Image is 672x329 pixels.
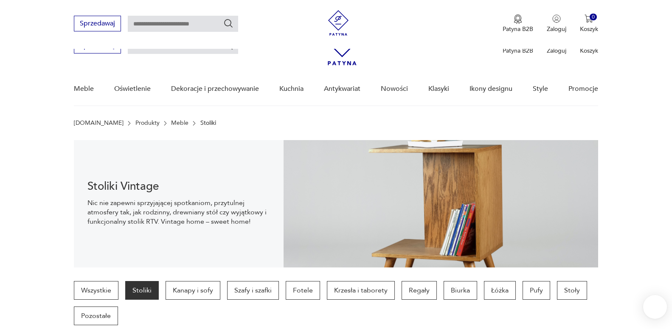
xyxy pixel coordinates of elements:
a: Ikona medaluPatyna B2B [503,14,533,33]
a: Stoliki [125,281,159,300]
a: Meble [171,120,188,127]
a: Meble [74,73,94,105]
img: Ikona medalu [514,14,522,24]
a: Klasyki [428,73,449,105]
a: Biurka [444,281,477,300]
a: Krzesła i taborety [327,281,395,300]
a: Pozostałe [74,307,118,325]
p: Koszyk [580,25,598,33]
a: Produkty [135,120,160,127]
a: Wszystkie [74,281,118,300]
p: Zaloguj [547,47,566,55]
a: Nowości [381,73,408,105]
a: Stoły [557,281,587,300]
img: Patyna - sklep z meblami i dekoracjami vintage [326,10,351,36]
a: Dekoracje i przechowywanie [171,73,259,105]
p: Patyna B2B [503,47,533,55]
p: Stoliki [200,120,216,127]
iframe: Smartsupp widget button [643,295,667,319]
a: Szafy i szafki [227,281,279,300]
a: Promocje [568,73,598,105]
button: 0Koszyk [580,14,598,33]
a: Antykwariat [324,73,360,105]
button: Szukaj [223,18,233,28]
img: Ikona koszyka [585,14,593,23]
a: Fotele [286,281,320,300]
button: Patyna B2B [503,14,533,33]
div: 0 [590,14,597,21]
a: Łóżka [484,281,516,300]
h1: Stoliki Vintage [87,181,270,191]
button: Sprzedawaj [74,16,121,31]
p: Nic nie zapewni sprzyjającej spotkaniom, przytulnej atmosfery tak, jak rodzinny, drewniany stół c... [87,198,270,226]
p: Patyna B2B [503,25,533,33]
a: [DOMAIN_NAME] [74,120,124,127]
button: Zaloguj [547,14,566,33]
a: Ikony designu [470,73,512,105]
a: Oświetlenie [114,73,151,105]
a: Pufy [523,281,550,300]
a: Kuchnia [279,73,304,105]
a: Sprzedawaj [74,21,121,27]
p: Koszyk [580,47,598,55]
a: Kanapy i sofy [166,281,220,300]
a: Style [533,73,548,105]
p: Zaloguj [547,25,566,33]
a: Sprzedawaj [74,43,121,49]
img: 2a258ee3f1fcb5f90a95e384ca329760.jpg [284,140,598,267]
a: Regały [402,281,437,300]
img: Ikonka użytkownika [552,14,561,23]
